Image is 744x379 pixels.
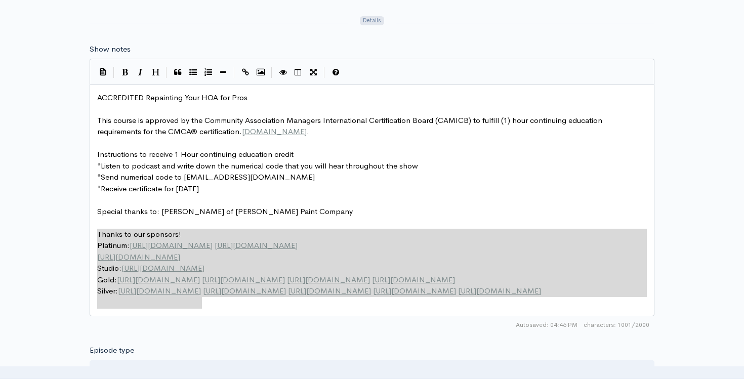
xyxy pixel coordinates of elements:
[373,286,456,296] span: [URL][DOMAIN_NAME]
[170,65,185,80] button: Quote
[97,286,118,296] span: Silver:
[200,65,216,80] button: Numbered List
[118,286,201,296] span: [URL][DOMAIN_NAME]
[97,93,247,102] span: ACCREDITED Repainting Your HOA for Pros
[516,320,577,329] span: Autosaved: 04:46 PM
[97,149,294,159] span: Instructions to receive 1 Hour continuing education credit
[216,65,231,80] button: Insert Horizontal Line
[90,345,134,356] label: Episode type
[101,161,418,171] span: Listen to podcast and write down the numerical code that you will hear throughout the show
[96,364,639,376] div: Full (Complete content that stands by itself)
[288,286,371,296] span: [URL][DOMAIN_NAME]
[130,240,213,250] span: [URL][DOMAIN_NAME]
[458,286,541,296] span: [URL][DOMAIN_NAME]
[202,275,285,284] span: [URL][DOMAIN_NAME]
[287,275,370,284] span: [URL][DOMAIN_NAME]
[234,67,235,78] i: |
[117,275,200,284] span: [URL][DOMAIN_NAME]
[306,65,321,80] button: Toggle Fullscreen
[97,252,180,262] span: [URL][DOMAIN_NAME]
[113,67,114,78] i: |
[90,44,131,55] label: Show notes
[166,67,167,78] i: |
[117,65,133,80] button: Bold
[584,320,649,329] span: 1001/2000
[238,65,253,80] button: Create Link
[253,65,268,80] button: Insert Image
[97,240,130,250] span: Platinum:
[101,184,199,193] span: Receive certificate for [DATE]
[215,240,298,250] span: [URL][DOMAIN_NAME]
[360,16,384,26] span: Details
[148,65,163,80] button: Heading
[133,65,148,80] button: Italic
[97,206,353,216] span: Special thanks to: [PERSON_NAME] of [PERSON_NAME] Paint Company
[242,127,307,136] span: [DOMAIN_NAME]
[324,67,325,78] i: |
[328,65,343,80] button: Markdown Guide
[97,229,181,239] span: Thanks to our sponsors!
[95,64,110,79] button: Insert Show Notes Template
[185,65,200,80] button: Generic List
[275,65,291,80] button: Toggle Preview
[271,67,272,78] i: |
[291,65,306,80] button: Toggle Side by Side
[372,275,455,284] span: [URL][DOMAIN_NAME]
[97,275,117,284] span: Gold:
[121,263,204,273] span: [URL][DOMAIN_NAME]
[97,115,604,137] span: This course is approved by the Community Association Managers International Certification Board (...
[97,263,121,273] span: Studio:
[203,286,286,296] span: [URL][DOMAIN_NAME]
[101,172,315,182] span: Send numerical code to [EMAIL_ADDRESS][DOMAIN_NAME]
